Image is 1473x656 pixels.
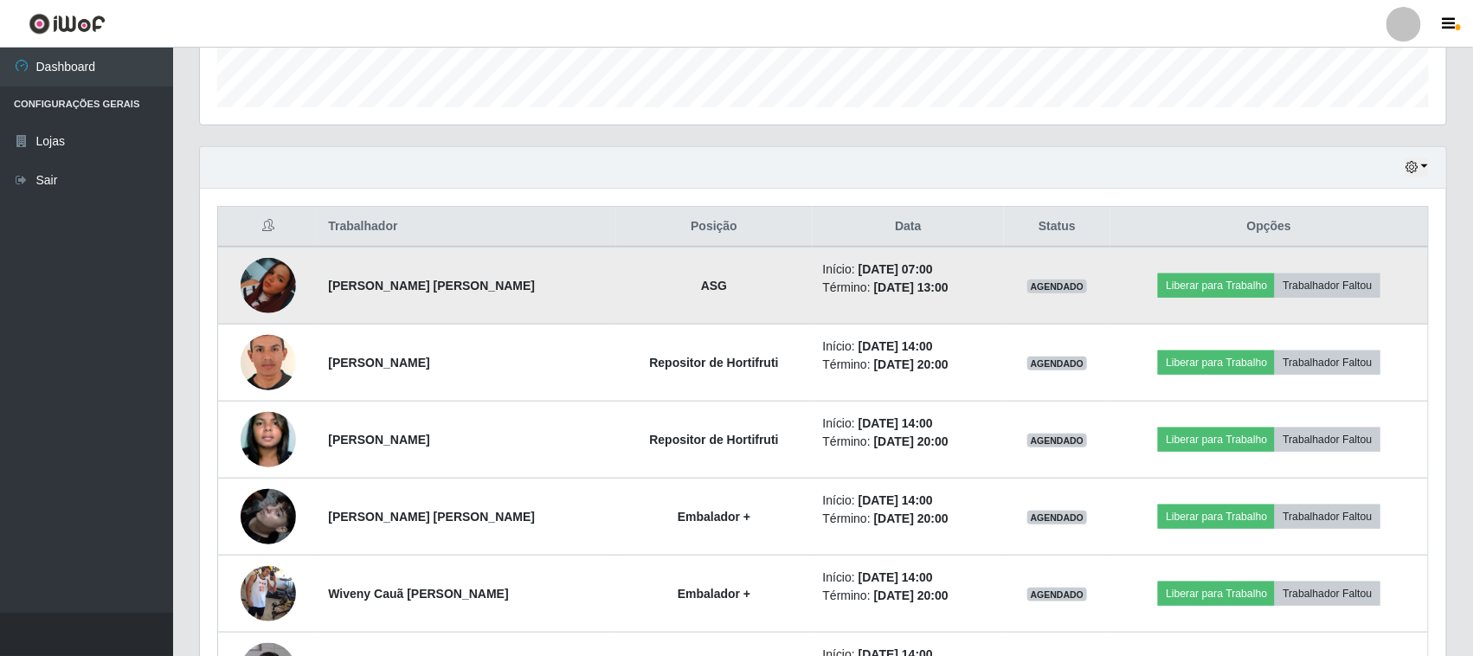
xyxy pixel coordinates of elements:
[318,207,615,248] th: Trabalhador
[1027,434,1088,447] span: AGENDADO
[823,260,994,279] li: Início:
[874,511,949,525] time: [DATE] 20:00
[859,570,933,584] time: [DATE] 14:00
[823,356,994,374] li: Término:
[1027,357,1088,370] span: AGENDADO
[678,510,750,524] strong: Embalador +
[328,433,429,447] strong: [PERSON_NAME]
[823,587,994,605] li: Término:
[874,588,949,602] time: [DATE] 20:00
[241,544,296,643] img: 1755554468371.jpeg
[678,587,750,601] strong: Embalador +
[823,415,994,433] li: Início:
[328,279,535,293] strong: [PERSON_NAME] [PERSON_NAME]
[1027,588,1088,601] span: AGENDADO
[701,279,727,293] strong: ASG
[823,279,994,297] li: Término:
[1275,582,1380,606] button: Trabalhador Faltou
[874,357,949,371] time: [DATE] 20:00
[1158,505,1275,529] button: Liberar para Trabalho
[859,416,933,430] time: [DATE] 14:00
[1275,428,1380,452] button: Trabalhador Faltou
[1158,273,1275,298] button: Liberar para Trabalho
[823,338,994,356] li: Início:
[1275,273,1380,298] button: Trabalhador Faltou
[1027,280,1088,293] span: AGENDADO
[1027,511,1088,524] span: AGENDADO
[1275,351,1380,375] button: Trabalhador Faltou
[1158,428,1275,452] button: Liberar para Trabalho
[874,280,949,294] time: [DATE] 13:00
[328,356,429,370] strong: [PERSON_NAME]
[823,510,994,528] li: Término:
[649,356,778,370] strong: Repositor de Hortifruti
[823,492,994,510] li: Início:
[1004,207,1110,248] th: Status
[823,569,994,587] li: Início:
[241,258,296,313] img: 1755629158210.jpeg
[823,433,994,451] li: Término:
[241,323,296,403] img: 1753979789562.jpeg
[1110,207,1429,248] th: Opções
[1275,505,1380,529] button: Trabalhador Faltou
[859,493,933,507] time: [DATE] 14:00
[328,510,535,524] strong: [PERSON_NAME] [PERSON_NAME]
[241,467,296,566] img: 1750963256706.jpeg
[649,433,778,447] strong: Repositor de Hortifruti
[241,397,296,482] img: 1607161197094.jpeg
[616,207,813,248] th: Posição
[813,207,1005,248] th: Data
[328,587,508,601] strong: Wiveny Cauã [PERSON_NAME]
[29,13,106,35] img: CoreUI Logo
[1158,582,1275,606] button: Liberar para Trabalho
[859,262,933,276] time: [DATE] 07:00
[1158,351,1275,375] button: Liberar para Trabalho
[874,434,949,448] time: [DATE] 20:00
[859,339,933,353] time: [DATE] 14:00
